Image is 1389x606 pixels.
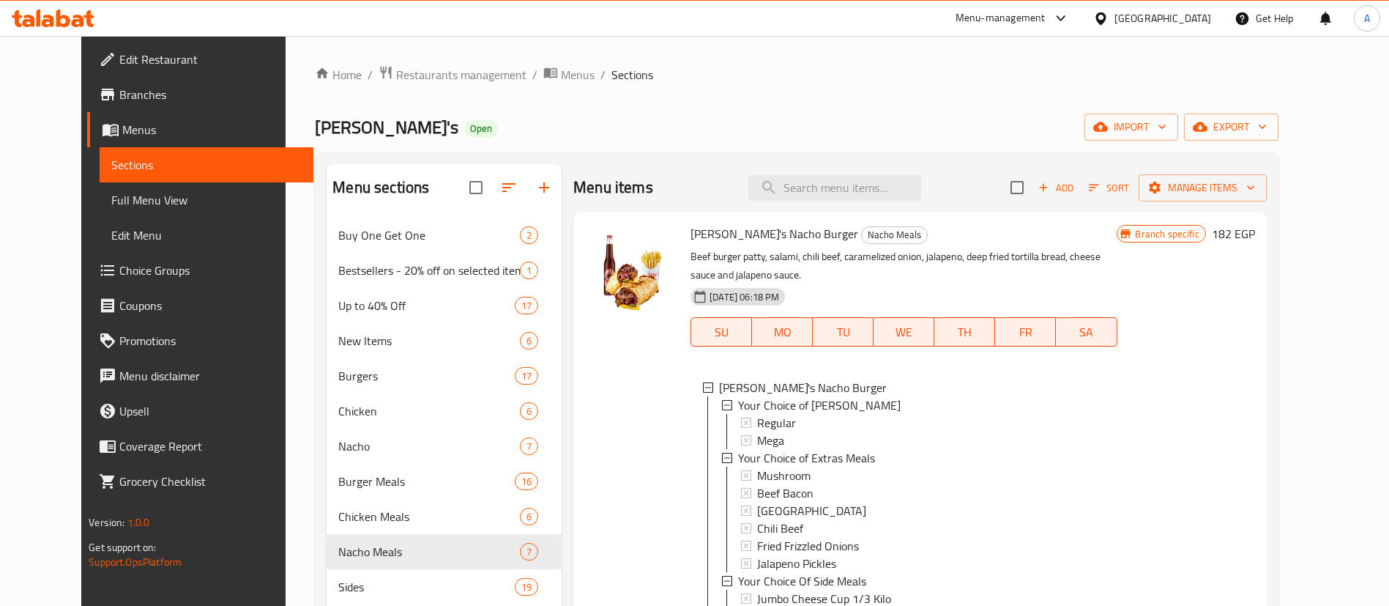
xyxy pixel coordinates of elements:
[521,229,537,243] span: 2
[585,223,679,317] img: Willy's Nacho Burger
[327,393,562,429] div: Chicken6
[87,393,313,429] a: Upsell
[368,66,373,84] li: /
[690,223,858,245] span: [PERSON_NAME]'s Nacho Burger
[520,262,538,279] div: items
[111,156,302,174] span: Sections
[87,112,313,147] a: Menus
[738,572,866,590] span: Your Choice Of Side Meals
[327,253,562,288] div: Bestsellers - 20% off on selected items1
[757,520,803,537] span: Chili Beef
[526,170,562,205] button: Add section
[573,177,653,199] h2: Menu items
[719,379,887,396] span: [PERSON_NAME]'s Nacho Burger
[757,414,796,432] span: Regular
[338,297,515,314] span: Up to 40% Off
[122,121,302,138] span: Menus
[757,467,811,484] span: Mushroom
[89,538,156,557] span: Get support on:
[611,66,653,84] span: Sections
[100,182,313,218] a: Full Menu View
[1196,118,1267,136] span: export
[757,484,813,502] span: Beef Bacon
[127,513,150,532] span: 1.0.0
[87,429,313,464] a: Coverage Report
[119,297,302,314] span: Coupons
[1036,180,1076,196] span: Add
[1129,227,1204,241] span: Branch specific
[338,226,520,244] span: Buy One Get One
[758,322,807,343] span: MO
[752,317,813,347] button: MO
[338,543,520,561] div: Nacho Meals
[521,510,537,524] span: 6
[874,317,934,347] button: WE
[861,226,928,244] div: Nacho Meals
[532,66,537,84] li: /
[561,66,595,84] span: Menus
[119,367,302,385] span: Menu disclaimer
[119,86,302,103] span: Branches
[1150,179,1255,197] span: Manage items
[690,248,1117,284] p: Beef burger patty, salami, chili beef, caramelized onion, jalapeno, deep fried tortilla bread, ch...
[87,358,313,393] a: Menu disclaimer
[738,449,875,467] span: Your Choice of Extras Meals
[119,262,302,279] span: Choice Groups
[1364,10,1370,26] span: A
[520,402,538,420] div: items
[87,323,313,358] a: Promotions
[704,290,785,304] span: [DATE] 06:18 PM
[934,317,995,347] button: TH
[119,402,302,420] span: Upsell
[520,226,538,244] div: items
[520,332,538,350] div: items
[757,537,859,555] span: Fried Frizzled Onions
[1212,223,1255,244] h6: 182 EGP
[119,437,302,455] span: Coverage Report
[327,464,562,499] div: Burger Meals16
[119,473,302,490] span: Grocery Checklist
[956,10,1046,27] div: Menu-management
[111,191,302,209] span: Full Menu View
[327,288,562,323] div: Up to 40% Off17
[515,297,538,314] div: items
[515,578,538,596] div: items
[738,396,901,414] span: Your Choice of [PERSON_NAME]
[396,66,526,84] span: Restaurants management
[1096,118,1166,136] span: import
[1139,174,1267,202] button: Manage items
[520,543,538,561] div: items
[813,317,874,347] button: TU
[111,226,302,244] span: Edit Menu
[1114,10,1211,26] div: [GEOGRAPHIC_DATA]
[327,499,562,534] div: Chicken Meals6
[1079,177,1139,199] span: Sort items
[87,77,313,112] a: Branches
[315,66,362,84] a: Home
[464,120,498,138] div: Open
[491,170,526,205] span: Sort sections
[1056,317,1117,347] button: SA
[379,65,526,84] a: Restaurants management
[461,172,491,203] span: Select all sections
[338,508,520,525] span: Chicken Meals
[327,358,562,393] div: Burgers17
[1001,322,1050,343] span: FR
[338,437,520,455] div: Nacho
[521,334,537,348] span: 6
[338,367,515,385] div: Burgers
[520,437,538,455] div: items
[515,475,537,489] span: 16
[697,322,746,343] span: SU
[748,175,921,201] input: search
[327,429,562,464] div: Nacho7
[338,262,520,279] span: Bestsellers - 20% off on selected items
[89,513,124,532] span: Version:
[862,226,927,243] span: Nacho Meals
[338,332,520,350] span: New Items
[521,264,537,278] span: 1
